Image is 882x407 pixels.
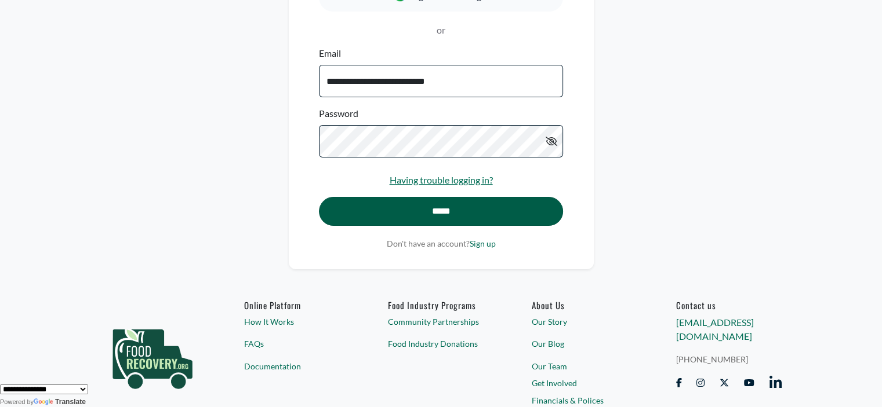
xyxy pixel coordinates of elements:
[319,46,341,60] label: Email
[244,338,350,350] a: FAQs
[34,398,55,406] img: Google Translate
[532,338,638,350] a: Our Blog
[319,107,358,120] label: Password
[470,239,496,248] a: Sign up
[388,316,494,328] a: Community Partnerships
[532,316,638,328] a: Our Story
[676,353,782,365] a: [PHONE_NUMBER]
[244,360,350,372] a: Documentation
[676,300,782,310] h6: Contact us
[319,23,562,37] p: or
[676,317,753,342] a: [EMAIL_ADDRESS][DOMAIN_NAME]
[244,300,350,310] h6: Online Platform
[319,237,562,250] p: Don't have an account?
[34,398,86,406] a: Translate
[244,316,350,328] a: How It Works
[388,300,494,310] h6: Food Industry Programs
[388,338,494,350] a: Food Industry Donations
[532,377,638,389] a: Get Involved
[532,360,638,372] a: Our Team
[390,174,493,185] a: Having trouble logging in?
[532,300,638,310] a: About Us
